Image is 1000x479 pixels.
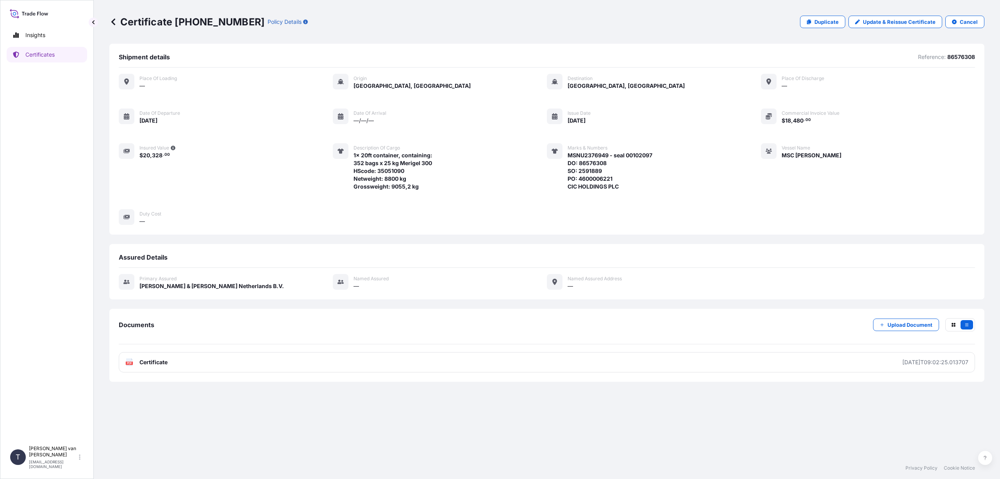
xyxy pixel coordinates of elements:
[782,145,810,151] span: Vessel Name
[863,18,936,26] p: Update & Reissue Certificate
[918,53,946,61] p: Reference:
[268,18,302,26] p: Policy Details
[354,282,359,290] span: —
[139,110,180,116] span: Date of departure
[139,82,145,90] span: —
[119,321,154,329] span: Documents
[568,276,622,282] span: Named Assured Address
[568,117,586,125] span: [DATE]
[7,47,87,62] a: Certificates
[354,117,374,125] span: —/—/—
[139,117,157,125] span: [DATE]
[127,362,132,365] text: PDF
[354,82,471,90] span: [GEOGRAPHIC_DATA], [GEOGRAPHIC_DATA]
[800,16,845,28] a: Duplicate
[164,153,170,156] span: 00
[143,153,150,158] span: 20
[139,153,143,158] span: $
[945,16,984,28] button: Cancel
[354,151,432,191] span: 1x 20ft container, containing: 352 bags x 25 kg Merigel 300 HScode: 35051090 Netweight: 8800 kg G...
[793,118,804,123] span: 480
[139,145,169,151] span: Insured Value
[119,53,170,61] span: Shipment details
[568,75,593,82] span: Destination
[354,145,400,151] span: Description of cargo
[152,153,162,158] span: 328
[814,18,839,26] p: Duplicate
[568,151,652,191] span: MSNU2376949 - seal 00102097 DO: 86576308 SO: 2591889 PO: 4600006221 CIC HOLDINGS PLC
[354,276,389,282] span: Named Assured
[805,119,811,121] span: 00
[119,352,975,372] a: PDFCertificate[DATE]T09:02:25.013707
[791,118,793,123] span: ,
[785,118,791,123] span: 18
[109,16,264,28] p: Certificate [PHONE_NUMBER]
[782,75,824,82] span: Place of discharge
[782,110,839,116] span: Commercial Invoice Value
[29,459,77,469] p: [EMAIL_ADDRESS][DOMAIN_NAME]
[163,153,164,156] span: .
[782,82,787,90] span: —
[354,75,367,82] span: Origin
[150,153,152,158] span: ,
[804,119,805,121] span: .
[902,358,968,366] div: [DATE]T09:02:25.013707
[947,53,975,61] p: 86576308
[568,282,573,290] span: —
[905,465,937,471] a: Privacy Policy
[354,110,386,116] span: Date of arrival
[16,453,20,461] span: T
[782,118,785,123] span: $
[139,75,177,82] span: Place of Loading
[960,18,978,26] p: Cancel
[568,82,685,90] span: [GEOGRAPHIC_DATA], [GEOGRAPHIC_DATA]
[119,253,168,261] span: Assured Details
[568,110,591,116] span: Issue Date
[29,445,77,458] p: [PERSON_NAME] van [PERSON_NAME]
[139,217,145,225] span: —
[568,145,607,151] span: Marks & Numbers
[944,465,975,471] a: Cookie Notice
[25,31,45,39] p: Insights
[782,151,841,159] span: MSC [PERSON_NAME]
[887,321,932,329] p: Upload Document
[848,16,942,28] a: Update & Reissue Certificate
[139,358,168,366] span: Certificate
[139,276,177,282] span: Primary assured
[873,319,939,331] button: Upload Document
[7,27,87,43] a: Insights
[139,282,284,290] span: [PERSON_NAME] & [PERSON_NAME] Netherlands B.V.
[25,51,55,59] p: Certificates
[139,211,161,217] span: Duty Cost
